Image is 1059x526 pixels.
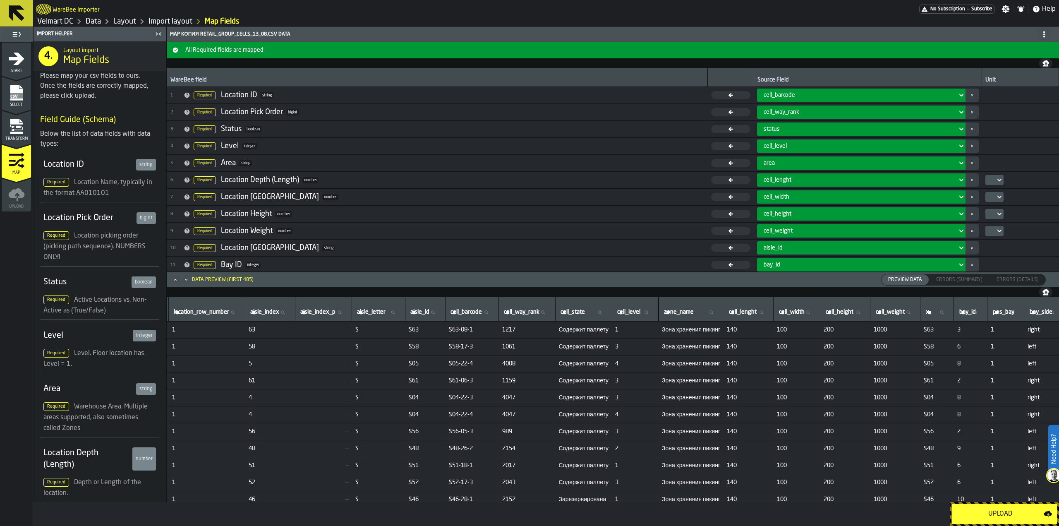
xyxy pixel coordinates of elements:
[764,143,954,149] div: DropdownMenuValue-cell_level
[409,377,442,384] span: S61
[991,377,1021,384] span: 1
[449,360,496,367] span: S05-22-4
[559,360,609,367] span: Содержит паллету
[502,307,552,318] input: label
[985,77,1055,85] div: Unit
[757,156,965,170] div: DropdownMenuValue-area
[355,327,402,333] span: S
[194,261,216,269] span: Required
[924,394,951,401] span: S04
[63,46,159,54] h2: Sub Title
[826,309,853,315] span: label
[764,92,954,98] div: DropdownMenuValue-cell_barcode
[170,127,180,132] span: 3
[172,394,242,401] span: 1
[919,5,994,14] a: link-to-/wh/i/f27944ef-e44e-4cb8-aca8-30c52093261f/pricing/
[764,245,783,251] span: aisle_id
[876,309,905,315] span: label
[221,260,242,269] div: Bay ID
[924,360,951,367] span: S05
[757,122,965,136] div: DropdownMenuValue-status
[764,194,789,200] span: cell_width
[355,394,402,401] span: S
[276,228,292,234] span: number
[1013,5,1028,13] label: button-toggle-Notifications
[170,77,704,85] div: WareBee field
[357,309,386,315] span: label
[764,126,954,132] div: DropdownMenuValue-status
[2,204,31,209] span: Upload
[172,377,242,384] span: 1
[286,109,299,115] span: bigint
[559,307,609,318] input: label
[249,394,292,401] span: 4
[302,177,319,183] span: number
[824,377,867,384] span: 200
[764,262,780,268] span: bay_id
[43,231,69,240] span: Required
[764,177,954,183] div: DropdownMenuValue-cell_lenght
[322,194,338,200] span: number
[2,137,31,141] span: Transform
[43,178,69,187] span: Required
[824,343,867,350] span: 200
[727,377,770,384] span: 140
[662,377,720,384] span: Зона хранения пикинг
[409,307,442,318] input: label
[194,108,216,116] span: Required
[959,309,976,315] span: label
[777,307,817,318] input: label
[172,411,242,418] span: 1
[86,17,101,26] a: link-to-/wh/i/f27944ef-e44e-4cb8-aca8-30c52093261f/data
[727,360,770,367] span: 140
[1042,4,1056,14] span: Help
[929,274,990,286] label: button-switch-multi-Errors (Summary)
[727,307,770,318] input: label
[757,173,965,187] div: DropdownMenuValue-cell_lenght
[1039,58,1052,68] button: button-
[874,394,917,401] span: 1000
[53,5,100,13] h2: Sub Title
[966,156,979,170] button: button-
[764,92,795,98] span: cell_barcode
[170,161,180,166] span: 5
[168,28,1057,41] div: Map Копия Retail_Group_cells_13_08.csv data
[40,71,159,81] div: Please map your csv fields to ours.
[881,274,929,286] label: button-switch-multi-Preview Data
[966,173,979,187] button: button-
[777,394,817,401] span: 100
[205,17,239,26] a: link-to-/wh/i/f27944ef-e44e-4cb8-aca8-30c52093261f/import/layout
[221,243,319,252] div: Location [GEOGRAPHIC_DATA]
[777,343,817,350] span: 100
[824,307,867,318] input: label
[924,327,951,333] span: S63
[194,142,216,150] span: Required
[43,159,133,171] div: Location ID
[355,307,402,318] input: label
[966,139,979,153] button: button-
[449,327,496,333] span: S63-08-1
[153,29,164,39] label: button-toggle-Close me
[957,360,984,367] span: 8
[355,360,402,367] span: S
[133,330,156,341] div: integer
[249,307,292,318] input: label
[409,394,442,401] span: S04
[182,47,1057,53] span: All Required fields are mapped
[221,175,299,185] div: Location Depth (Length)
[170,211,180,217] span: 8
[2,171,31,175] span: Map
[616,307,655,318] input: label
[559,377,609,384] span: Содержит паллету
[966,258,979,271] button: button-
[764,211,791,217] span: cell_height
[971,6,992,12] span: Subscribe
[966,224,979,238] button: button-
[137,212,156,224] div: bigint
[874,343,917,350] span: 1000
[221,209,272,219] div: Location Height
[926,309,929,315] span: label
[299,343,349,350] span: —
[924,377,951,384] span: S61
[40,114,159,126] h3: Field Guide (Schema)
